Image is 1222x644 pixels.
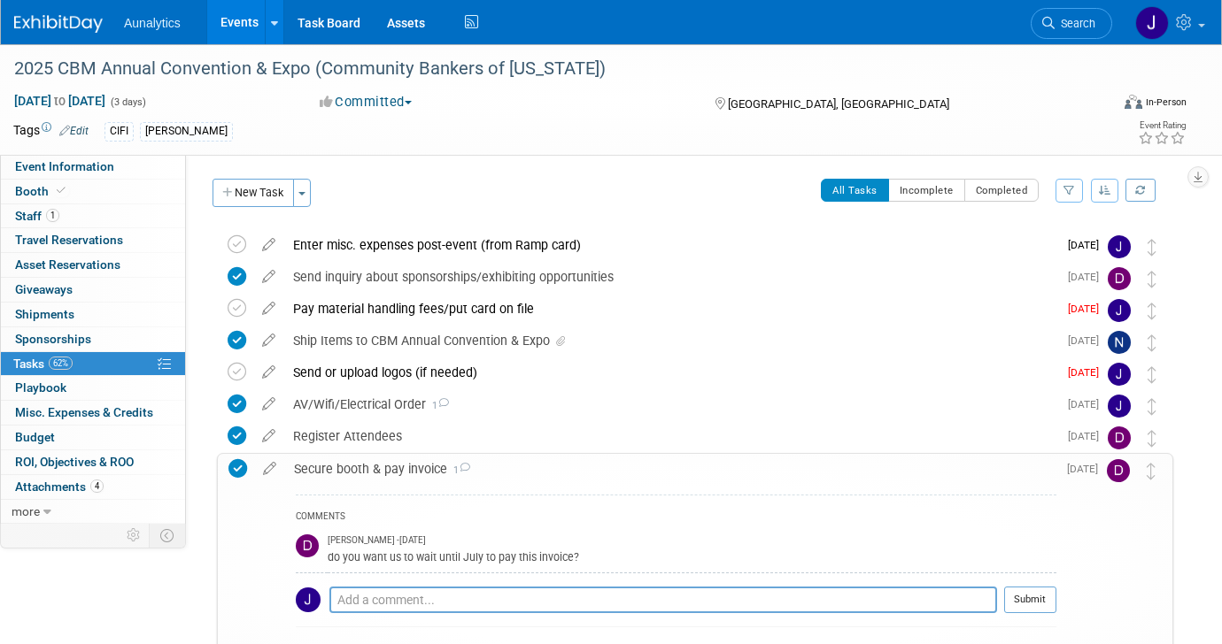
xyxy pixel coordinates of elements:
i: Move task [1148,239,1156,256]
span: Playbook [15,380,66,395]
span: Travel Reservations [15,233,123,247]
a: ROI, Objectives & ROO [1,450,185,474]
span: Giveaways [15,282,73,296]
a: edit [253,269,284,285]
img: Dan Fenech [296,534,319,557]
div: CIFI [104,122,134,141]
span: Attachments [15,479,104,494]
td: Tags [13,121,89,142]
span: [DATE] [DATE] [13,93,106,109]
span: Staff [15,209,59,223]
span: 1 [447,464,470,476]
span: [DATE] [1068,239,1108,251]
span: (3 days) [109,96,146,108]
div: Enter misc. expenses post-event (from Ramp card) [284,230,1057,260]
img: ExhibitDay [14,15,103,33]
span: [DATE] [1068,366,1108,379]
div: 2025 CBM Annual Convention & Expo (Community Bankers of [US_STATE]) [8,53,1087,85]
a: Playbook [1,376,185,400]
a: edit [253,333,284,349]
a: more [1,500,185,524]
a: Travel Reservations [1,228,185,252]
a: Budget [1,425,185,449]
span: Misc. Expenses & Credits [15,405,153,419]
div: Register Attendees [284,421,1057,451]
a: edit [254,461,285,477]
a: Edit [59,125,89,137]
div: In-Person [1145,96,1187,109]
td: Personalize Event Tab Strip [119,524,150,547]
div: AV/Wifi/Electrical Order [284,389,1057,419]
span: more [12,504,40,518]
a: edit [253,237,284,253]
a: Attachments4 [1,475,185,499]
span: Sponsorships [15,332,91,346]
img: Julie Grisanti-Cieslak [296,587,321,612]
span: [DATE] [1068,334,1108,347]
span: to [51,94,68,108]
button: Committed [313,93,419,111]
a: Asset Reservations [1,253,185,277]
i: Move task [1148,398,1156,415]
i: Move task [1148,334,1156,351]
span: 1 [426,400,449,411]
i: Move task [1148,271,1156,287]
a: edit [253,301,284,317]
i: Move task [1147,463,1156,479]
img: Dan Fenech [1107,459,1130,482]
div: Pay material handling fees/put card on file [284,294,1057,324]
img: Nick Vila [1108,331,1131,354]
span: Tasks [13,356,73,371]
a: edit [253,396,284,412]
i: Move task [1148,430,1156,447]
a: edit [253,364,284,380]
span: Booth [15,184,69,198]
img: Julie Grisanti-Cieslak [1108,395,1131,418]
span: [DATE] [1068,303,1108,315]
a: Tasks62% [1,352,185,376]
span: 1 [46,209,59,222]
span: [DATE] [1068,430,1108,442]
i: Move task [1148,303,1156,319]
img: Format-Inperson.png [1125,95,1142,109]
a: Search [1031,8,1112,39]
img: Dan Fenech [1108,426,1131,449]
a: Booth [1,180,185,203]
span: ROI, Objectives & ROO [15,455,134,469]
span: [GEOGRAPHIC_DATA], [GEOGRAPHIC_DATA] [728,97,949,111]
button: All Tasks [821,179,889,202]
td: Toggle Event Tabs [150,524,186,547]
div: Secure booth & pay invoice [285,454,1056,484]
span: Search [1055,17,1095,30]
span: Event Information [15,159,114,173]
span: Budget [15,430,55,444]
div: Ship Items to CBM Annual Convention & Expo [284,326,1057,356]
span: Aunalytics [124,16,181,30]
img: Julie Grisanti-Cieslak [1108,363,1131,386]
span: [PERSON_NAME] - [DATE] [328,534,426,547]
div: [PERSON_NAME] [140,122,233,141]
span: [DATE] [1068,271,1108,283]
button: Submit [1004,586,1056,613]
i: Booth reservation complete [57,186,66,195]
a: Refresh [1125,179,1156,202]
div: Send or upload logos (if needed) [284,357,1057,387]
div: Event Format [1013,92,1187,119]
img: Dan Fenech [1108,267,1131,290]
button: New Task [213,179,294,207]
span: Shipments [15,307,74,321]
a: edit [253,428,284,444]
div: Send inquiry about sponsorships/exhibiting opportunities [284,262,1057,292]
button: Incomplete [888,179,965,202]
button: Completed [964,179,1040,202]
a: Event Information [1,155,185,179]
a: Shipments [1,303,185,326]
div: do you want us to wait until July to pay this invoice? [328,548,1056,564]
i: Move task [1148,366,1156,383]
span: 4 [90,479,104,493]
img: Julie Grisanti-Cieslak [1108,235,1131,258]
div: COMMENTS [296,509,1056,527]
a: Misc. Expenses & Credits [1,401,185,425]
span: [DATE] [1067,463,1107,475]
div: Event Rating [1138,121,1186,130]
